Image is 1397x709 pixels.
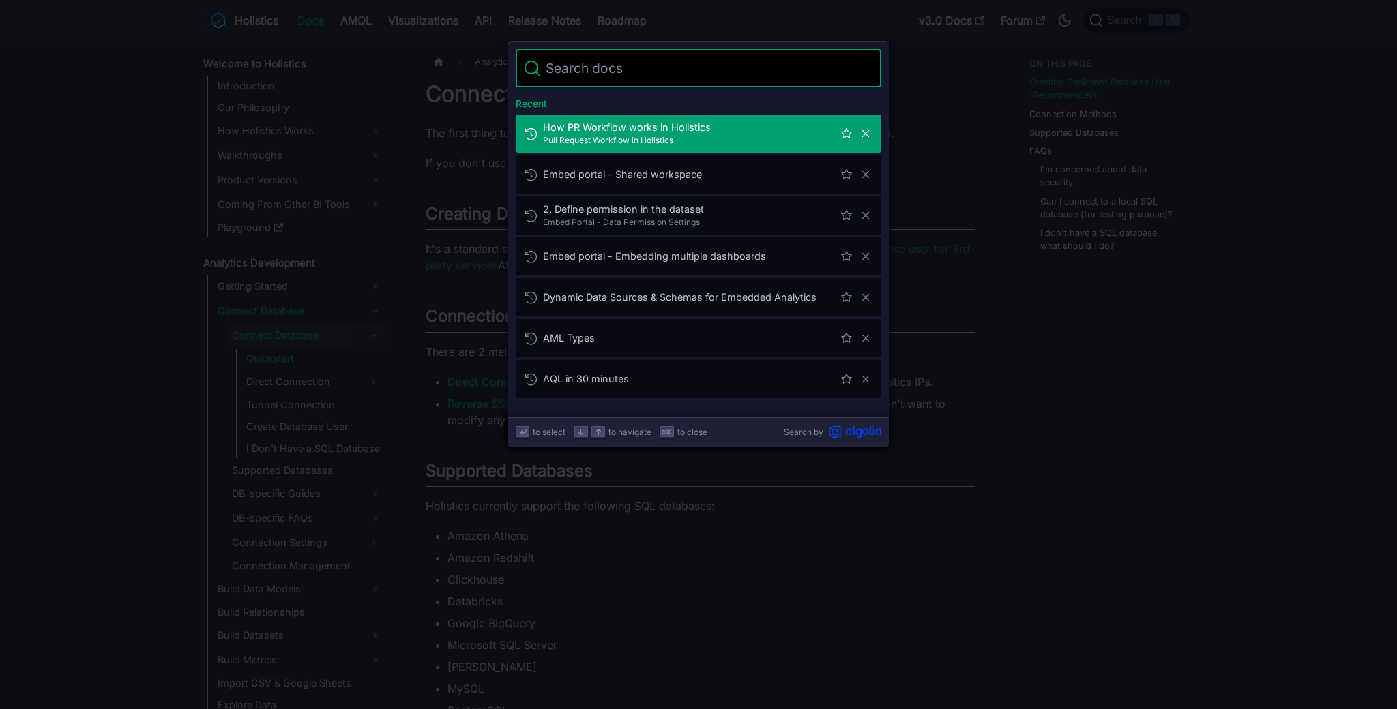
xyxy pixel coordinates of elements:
svg: Enter key [518,427,528,437]
input: Search docs [540,49,873,87]
span: to close [677,425,707,438]
span: 2. Define permission in the dataset​ [543,202,834,215]
button: Save this search [839,167,854,182]
button: Remove this search from history [858,372,873,387]
span: AML Types [543,331,834,344]
button: Remove this search from history [858,331,873,346]
span: Embed portal - Shared workspace [543,168,834,181]
svg: Arrow up [593,427,604,437]
a: 2. Define permission in the dataset​Embed Portal - Data Permission Settings [516,196,881,235]
div: Recent [513,87,884,115]
button: Remove this search from history [858,290,873,305]
button: Save this search [839,249,854,264]
svg: Escape key [662,427,672,437]
span: AQL in 30 minutes [543,372,834,385]
span: to navigate [608,425,651,438]
button: Remove this search from history [858,249,873,264]
svg: Algolia [829,425,881,438]
svg: Arrow down [576,427,586,437]
span: Search by [784,425,823,438]
span: Embed portal - Embedding multiple dashboards [543,250,834,262]
a: Embed portal - Shared workspace [516,155,881,194]
button: Save this search [839,331,854,346]
button: Save this search [839,208,854,223]
span: Dynamic Data Sources & Schemas for Embedded Analytics [543,290,834,303]
span: Pull Request Workflow in Holistics [543,134,834,147]
a: Embed portal - Embedding multiple dashboards [516,237,881,275]
a: AQL in 30 minutes [516,360,881,398]
button: Remove this search from history [858,208,873,223]
a: Dynamic Data Sources & Schemas for Embedded Analytics [516,278,881,316]
span: to select [533,425,565,438]
span: Embed Portal - Data Permission Settings [543,215,834,228]
button: Save this search [839,126,854,141]
button: Remove this search from history [858,167,873,182]
button: Remove this search from history [858,126,873,141]
span: How PR Workflow works in Holistics​ [543,121,834,134]
a: Search byAlgolia [784,425,881,438]
button: Save this search [839,290,854,305]
a: AML Types [516,319,881,357]
a: How PR Workflow works in Holistics​Pull Request Workflow in Holistics [516,115,881,153]
button: Save this search [839,372,854,387]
